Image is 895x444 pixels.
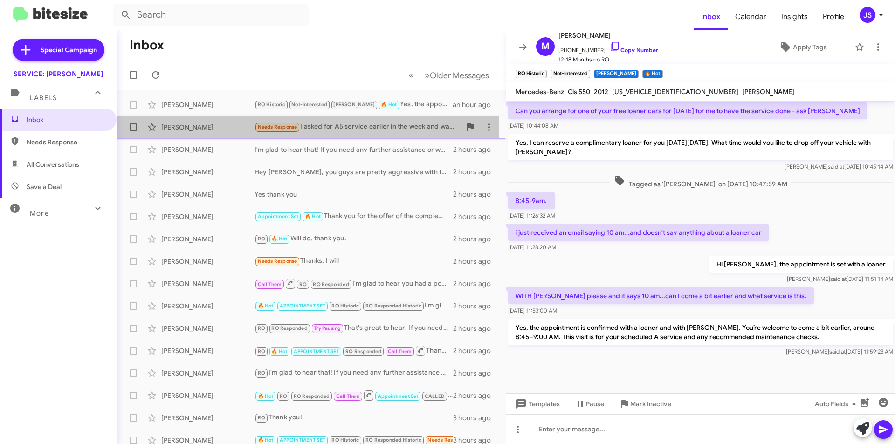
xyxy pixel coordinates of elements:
span: « [409,69,414,81]
div: Hey [PERSON_NAME], you guys are pretty aggressive with the review requests. I think this is the 4... [255,167,453,177]
span: 🔥 Hot [271,348,287,355]
a: Copy Number [609,47,658,54]
div: 2 hours ago [453,279,498,288]
p: Can you arrange for one of your free loaner cars for [DATE] for me to have the service done - ask... [508,102,867,119]
div: Thank you! [255,412,453,423]
div: Yes thank you [255,190,453,199]
span: APPOINTMENT SET [280,303,325,309]
div: I'm glad to hear that! If you need any further assistance or want to schedule your next service a... [255,368,453,378]
span: said at [828,163,844,170]
span: RO [258,236,265,242]
span: RO Historic [331,303,359,309]
span: Needs Response [258,124,297,130]
span: RO [258,370,265,376]
a: Calendar [728,3,774,30]
span: [PHONE_NUMBER] [558,41,658,55]
span: Needs Response [258,258,297,264]
span: [DATE] 11:53:00 AM [508,307,557,314]
span: Cls 550 [568,88,590,96]
span: Needs Response [427,437,467,443]
span: 🔥 Hot [258,437,274,443]
div: [PERSON_NAME] [161,212,255,221]
span: 12-18 Months no RO [558,55,658,64]
div: 2 hours ago [453,391,498,400]
button: Pause [567,396,612,412]
span: [US_VEHICLE_IDENTIFICATION_NUMBER] [612,88,738,96]
div: 2 hours ago [453,167,498,177]
button: Previous [403,66,420,85]
button: Next [419,66,495,85]
span: Tagged as '[PERSON_NAME]' on [DATE] 10:47:59 AM [610,175,791,189]
small: Not-Interested [551,70,590,78]
div: 2 hours ago [453,234,498,244]
span: RO [280,393,287,399]
p: WITH [PERSON_NAME] please and it says 10 am...can I come a bit earlier and what service is this. [508,287,814,304]
div: I'm glad to hear that! If you need assistance with your vehicle, feel free to reach out. [255,301,453,311]
div: 2 hours ago [453,324,498,333]
span: Call Them [336,393,360,399]
span: RO [258,415,265,421]
span: Pause [586,396,604,412]
div: That's great to hear! If you need any more assistance with your vehicle or would like to schedule... [255,323,453,334]
span: All Conversations [27,160,79,169]
a: Profile [815,3,852,30]
span: APPOINTMENT SET [294,348,339,355]
div: Thank you for the offer of the complementary pickup service. God willing, we will just have to se... [255,211,453,222]
span: Call Them [258,281,282,287]
div: [PERSON_NAME] [161,100,255,109]
div: I'm glad to hear that! If you need further assistance or to schedule your next maintenance appoin... [255,389,453,401]
span: Older Messages [430,70,489,81]
div: Yes, the appointment is confirmed with a loaner and with [PERSON_NAME]. You’re welcome to come a ... [255,99,453,110]
div: 2 hours ago [453,346,498,355]
span: [PERSON_NAME] [DATE] 10:45:14 AM [785,163,893,170]
div: Thanks, I will [255,256,453,266]
p: Hi [PERSON_NAME], the appointment is set with a loaner [709,256,893,273]
div: [PERSON_NAME] [161,301,255,311]
div: 2 hours ago [453,190,498,199]
span: RO [258,325,265,331]
button: Templates [506,396,567,412]
a: Special Campaign [13,39,104,61]
span: RO Responded Historic [365,437,421,443]
div: [PERSON_NAME] [161,391,255,400]
p: Yes, the appointment is confirmed with a loaner and with [PERSON_NAME]. You’re welcome to come a ... [508,319,893,345]
span: » [425,69,430,81]
span: Needs Response [27,137,106,147]
span: said at [830,275,847,282]
span: 🔥 Hot [258,393,274,399]
span: Labels [30,94,57,102]
span: [PERSON_NAME] [742,88,794,96]
button: JS [852,7,885,23]
div: [PERSON_NAME] [161,145,255,154]
input: Search [113,4,309,26]
span: CALLED [425,393,445,399]
div: 3 hours ago [453,413,498,423]
span: RO Historic [331,437,359,443]
button: Apply Tags [755,39,850,55]
div: I'm glad to hear that! If you need any further assistance or want to schedule additional services... [255,145,453,154]
a: Insights [774,3,815,30]
div: [PERSON_NAME] [161,123,255,132]
p: 8:45-9am. [508,192,555,209]
span: Try Pausing [314,325,341,331]
span: [PERSON_NAME] [558,30,658,41]
div: 2 hours ago [453,301,498,311]
span: RO Historic [258,102,285,108]
span: [PERSON_NAME] [333,102,375,108]
div: 2 hours ago [453,257,498,266]
div: JS [860,7,875,23]
p: i just received an email saying 10 am...and doesn't say anything about a loaner car [508,224,769,241]
div: 2 hours ago [453,145,498,154]
span: RO Responded Historic [365,303,421,309]
small: RO Historic [516,70,547,78]
div: I'm glad to hear you had a positive experience! If you need any further assistance or want to sch... [255,278,453,289]
a: Inbox [694,3,728,30]
span: RO [299,281,307,287]
span: Apply Tags [793,39,827,55]
span: 🔥 Hot [258,303,274,309]
div: 2 hours ago [453,369,498,378]
div: Thank you for your feedback! I’ll ensure [PERSON_NAME] receives your kind words. If you have any ... [255,345,453,356]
